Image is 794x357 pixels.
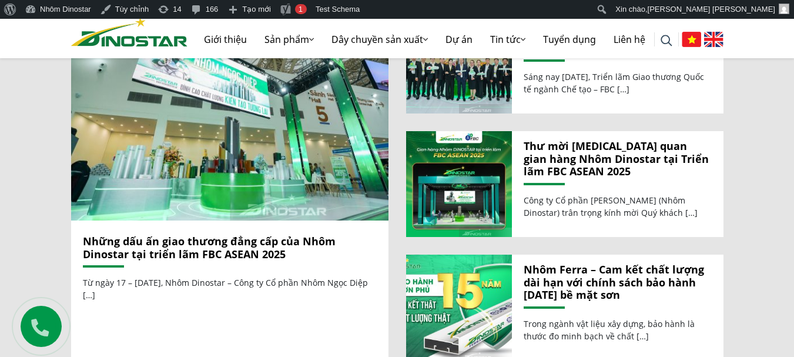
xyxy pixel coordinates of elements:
[704,32,723,47] img: English
[682,32,701,47] img: Tiếng Việt
[256,21,323,58] a: Sản phẩm
[323,21,437,58] a: Dây chuyền sản xuất
[71,15,187,46] a: Nhôm Dinostar
[524,263,712,302] a: Nhôm Ferra – Cam kết chất lượng dài hạn với chính sách bảo hành [DATE] bề mặt sơn
[524,318,712,342] p: Trong ngành vật liệu xây dựng, bảo hành là thước đo minh bạch về chất […]
[534,21,605,58] a: Tuyển dụng
[299,5,303,14] span: 1
[71,8,388,221] img: Những dấu ấn giao thương đẳng cấp của Nhôm Dinostar tại triển lãm FBC ASEAN 2025
[481,21,534,58] a: Tin tức
[605,21,654,58] a: Liên hệ
[437,21,481,58] a: Dự án
[83,276,377,301] p: Từ ngày 17 – [DATE], Nhôm Dinostar – Công ty Cổ phần Nhôm Ngọc Diệp […]
[406,131,511,237] img: Thư mời tham quan gian hàng Nhôm Dinostar tại Triển lãm FBC ASEAN 2025
[648,5,775,14] span: [PERSON_NAME] [PERSON_NAME]
[524,71,712,95] p: Sáng nay [DATE], Triển lãm Giao thương Quốc tế ngành Chế tạo – FBC […]
[406,8,512,114] a: Nhôm Dinostar tỏa sáng tại FBC ASEAN 2025 – Khẳng định vị thế tiên phong của ngành nhôm Việt
[524,140,712,178] a: Thư mời [MEDICAL_DATA] quan gian hàng Nhôm Dinostar tại Triển lãm FBC ASEAN 2025
[83,234,336,261] a: Những dấu ấn giao thương đẳng cấp của Nhôm Dinostar tại triển lãm FBC ASEAN 2025
[524,194,712,219] p: Công ty Cổ phần [PERSON_NAME] (Nhôm Dinostar) trân trọng kính mời Quý khách […]
[661,35,672,46] img: search
[195,21,256,58] a: Giới thiệu
[71,17,187,46] img: Nhôm Dinostar
[406,8,511,114] img: Nhôm Dinostar tỏa sáng tại FBC ASEAN 2025 – Khẳng định vị thế tiên phong của ngành nhôm Việt
[406,131,512,237] a: Thư mời tham quan gian hàng Nhôm Dinostar tại Triển lãm FBC ASEAN 2025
